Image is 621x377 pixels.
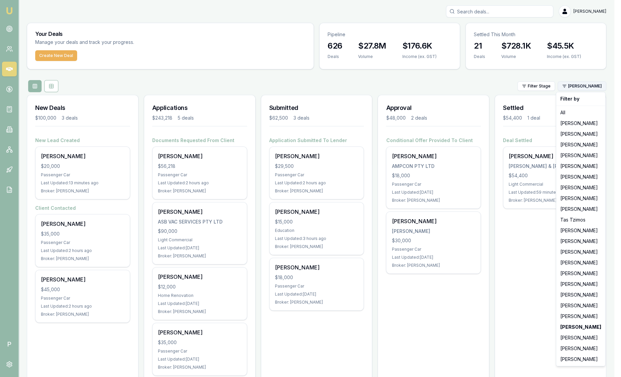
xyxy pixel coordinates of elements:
div: [PERSON_NAME] [558,139,604,150]
div: [PERSON_NAME] [558,343,604,354]
div: [PERSON_NAME] [558,311,604,322]
div: [PERSON_NAME] [558,193,604,204]
div: [PERSON_NAME] [558,279,604,290]
div: [PERSON_NAME] [558,354,604,365]
div: [PERSON_NAME] [558,118,604,129]
div: [PERSON_NAME] [558,268,604,279]
div: [PERSON_NAME] [558,172,604,182]
div: [PERSON_NAME] [558,290,604,300]
div: Filter by [558,93,604,104]
div: [PERSON_NAME] [558,247,604,257]
div: [PERSON_NAME] [558,129,604,139]
div: [PERSON_NAME] [558,300,604,311]
div: Tas Tzimos [558,214,604,225]
div: [PERSON_NAME] [558,236,604,247]
div: [PERSON_NAME] [558,225,604,236]
div: [PERSON_NAME] [558,150,604,161]
div: [PERSON_NAME] [558,161,604,172]
div: [PERSON_NAME] [558,257,604,268]
strong: [PERSON_NAME] [560,324,601,330]
div: [PERSON_NAME] [558,182,604,193]
div: [PERSON_NAME] [558,332,604,343]
div: [PERSON_NAME] [558,204,604,214]
div: All [558,107,604,118]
